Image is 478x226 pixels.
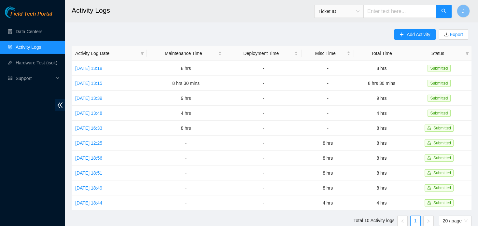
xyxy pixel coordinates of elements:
[428,80,450,87] span: Submitted
[443,216,468,226] span: 20 / page
[457,5,470,18] button: J
[225,151,302,166] td: -
[147,106,226,121] td: 4 hrs
[225,76,302,91] td: -
[302,91,354,106] td: -
[363,5,436,18] input: Enter text here...
[400,32,404,37] span: plus
[433,201,451,205] span: Submitted
[139,48,146,58] span: filter
[411,216,420,226] a: 1
[354,166,409,180] td: 8 hrs
[75,170,102,176] a: [DATE] 18:51
[302,151,354,166] td: 8 hrs
[354,195,409,210] td: 4 hrs
[147,195,226,210] td: -
[55,99,65,111] span: double-left
[427,171,431,175] span: lock
[75,185,102,191] a: [DATE] 18:49
[75,111,102,116] a: [DATE] 13:48
[225,195,302,210] td: -
[225,166,302,180] td: -
[354,76,409,91] td: 8 hrs 30 mins
[439,216,471,226] div: Page Size
[428,110,450,117] span: Submitted
[465,51,469,55] span: filter
[147,76,226,91] td: 8 hrs 30 mins
[16,60,57,65] a: Hardware Test (isok)
[354,46,409,61] th: Total Time
[441,8,446,15] span: search
[225,106,302,121] td: -
[354,216,395,226] li: Total 10 Activity logs
[75,155,102,161] a: [DATE] 18:56
[464,48,471,58] span: filter
[407,31,430,38] span: Add Activity
[16,72,54,85] span: Support
[225,136,302,151] td: -
[462,7,465,15] span: J
[75,126,102,131] a: [DATE] 16:33
[5,7,33,18] img: Akamai Technologies
[302,195,354,210] td: 4 hrs
[427,186,431,190] span: lock
[147,166,226,180] td: -
[225,121,302,136] td: -
[318,7,359,16] span: Ticket ID
[427,219,430,223] span: right
[397,216,408,226] button: left
[428,95,450,102] span: Submitted
[5,12,52,20] a: Akamai TechnologiesField Tech Portal
[302,61,354,76] td: -
[75,96,102,101] a: [DATE] 13:39
[433,126,451,130] span: Submitted
[147,136,226,151] td: -
[354,151,409,166] td: 8 hrs
[410,216,421,226] li: 1
[449,32,463,37] a: Export
[354,136,409,151] td: 8 hrs
[427,126,431,130] span: lock
[302,136,354,151] td: 8 hrs
[10,11,52,17] span: Field Tech Portal
[397,216,408,226] li: Previous Page
[444,32,449,37] span: download
[423,216,434,226] li: Next Page
[75,140,102,146] a: [DATE] 12:25
[225,91,302,106] td: -
[8,76,12,81] span: read
[147,61,226,76] td: 8 hrs
[433,186,451,190] span: Submitted
[147,121,226,136] td: 8 hrs
[354,121,409,136] td: 8 hrs
[147,180,226,195] td: -
[413,50,463,57] span: Status
[354,106,409,121] td: 4 hrs
[433,141,451,145] span: Submitted
[225,180,302,195] td: -
[147,91,226,106] td: 9 hrs
[16,29,42,34] a: Data Centers
[147,151,226,166] td: -
[302,180,354,195] td: 8 hrs
[433,156,451,160] span: Submitted
[16,45,41,50] a: Activity Logs
[302,121,354,136] td: -
[394,29,435,40] button: plusAdd Activity
[354,91,409,106] td: 9 hrs
[75,200,102,206] a: [DATE] 18:44
[428,65,450,72] span: Submitted
[436,5,452,18] button: search
[401,219,404,223] span: left
[225,61,302,76] td: -
[302,166,354,180] td: 8 hrs
[427,156,431,160] span: lock
[354,61,409,76] td: 8 hrs
[140,51,144,55] span: filter
[439,29,468,40] button: downloadExport
[427,141,431,145] span: lock
[75,50,138,57] span: Activity Log Date
[354,180,409,195] td: 8 hrs
[433,171,451,175] span: Submitted
[302,76,354,91] td: -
